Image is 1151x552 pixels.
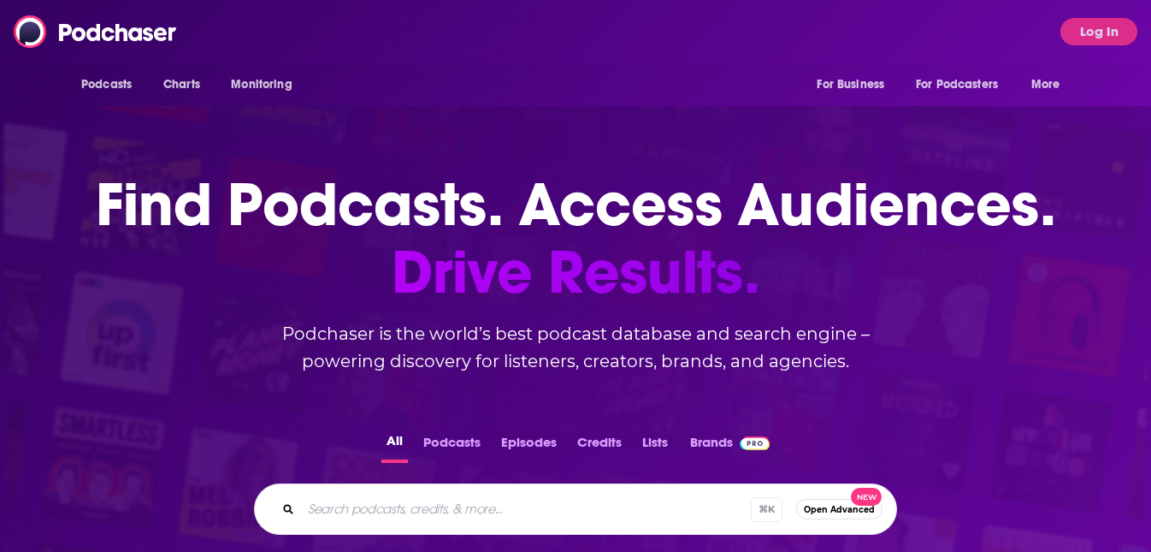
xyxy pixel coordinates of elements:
[496,430,562,463] button: Episodes
[817,73,884,97] span: For Business
[418,430,486,463] button: Podcasts
[1019,68,1082,101] button: open menu
[152,68,210,101] a: Charts
[163,73,200,97] span: Charts
[231,73,292,97] span: Monitoring
[233,320,918,375] h2: Podchaser is the world’s best podcast database and search engine – powering discovery for listene...
[381,430,408,463] button: All
[1031,73,1060,97] span: More
[796,499,882,519] button: Open AdvancedNew
[690,430,770,463] a: BrandsPodchaser Pro
[96,171,1056,306] h1: Find Podcasts. Access Audiences.
[637,430,673,463] button: Lists
[751,497,782,522] span: ⌘ K
[81,73,132,97] span: Podcasts
[851,488,882,506] span: New
[96,239,1056,306] span: Drive Results.
[804,505,875,514] span: Open Advanced
[14,15,178,48] img: Podchaser - Follow, Share and Rate Podcasts
[572,430,627,463] button: Credits
[916,73,998,97] span: For Podcasters
[905,68,1023,101] button: open menu
[1060,18,1137,45] button: Log In
[254,484,897,535] div: Search podcasts, credits, & more...
[805,68,906,101] button: open menu
[69,68,154,101] button: open menu
[219,68,314,101] button: open menu
[301,496,751,523] input: Search podcasts, credits, & more...
[740,436,770,450] img: Podchaser Pro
